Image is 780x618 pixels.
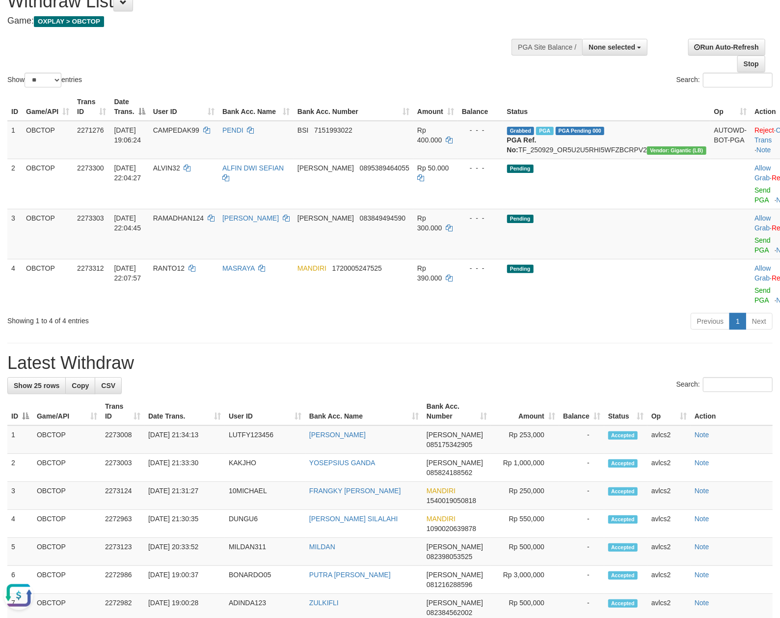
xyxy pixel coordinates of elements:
td: LUTFY123456 [225,425,305,454]
span: Copy 1720005247525 to clipboard [332,264,382,272]
span: Marked by avlcs2 [536,127,553,135]
td: Rp 500,000 [491,538,559,566]
td: - [559,454,604,482]
th: Date Trans.: activate to sort column descending [110,93,149,121]
a: Next [746,313,773,330]
td: Rp 1,000,000 [491,454,559,482]
td: 2 [7,159,22,209]
th: Action [691,397,773,425]
span: Rp 400.000 [417,126,442,144]
span: Copy 085175342905 to clipboard [427,441,472,449]
span: Grabbed [507,127,535,135]
button: Open LiveChat chat widget [4,4,33,33]
td: OBCTOP [33,425,101,454]
a: Previous [691,313,730,330]
a: ZULKIFLI [309,599,339,607]
th: Amount: activate to sort column ascending [413,93,458,121]
span: Copy 0895389464055 to clipboard [360,164,409,172]
span: [DATE] 22:04:27 [114,164,141,182]
td: [DATE] 21:30:35 [144,510,225,538]
td: avlcs2 [647,566,691,594]
a: 1 [729,313,746,330]
td: OBCTOP [33,566,101,594]
td: - [559,566,604,594]
span: 2273303 [77,214,104,222]
a: [PERSON_NAME] SILALAHI [309,515,398,523]
td: OBCTOP [33,454,101,482]
a: PUTRA [PERSON_NAME] [309,571,391,579]
span: MANDIRI [427,487,456,495]
a: MILDAN [309,543,335,551]
td: [DATE] 19:00:37 [144,566,225,594]
span: None selected [589,43,635,51]
th: Balance: activate to sort column ascending [559,397,604,425]
div: Showing 1 to 4 of 4 entries [7,312,318,326]
td: 5 [7,538,33,566]
span: Accepted [608,459,638,468]
td: - [559,425,604,454]
div: - - - [462,163,499,173]
td: 4 [7,510,33,538]
th: User ID: activate to sort column ascending [225,397,305,425]
span: 2273312 [77,264,104,272]
label: Show entries [7,73,82,87]
div: - - - [462,213,499,223]
td: AUTOWD-BOT-PGA [710,121,751,159]
a: Show 25 rows [7,377,66,394]
a: Allow Grab [754,164,771,182]
span: Rp 300.000 [417,214,442,232]
td: OBCTOP [33,538,101,566]
td: OBCTOP [22,209,73,259]
a: Note [695,487,709,495]
td: 3 [7,482,33,510]
span: CAMPEDAK99 [153,126,199,134]
span: Rp 50.000 [417,164,449,172]
td: 3 [7,209,22,259]
span: Accepted [608,543,638,552]
span: Copy [72,382,89,390]
div: - - - [462,263,499,273]
div: PGA Site Balance / [511,39,582,56]
span: PGA Pending [556,127,605,135]
span: Show 25 rows [14,382,59,390]
span: Pending [507,165,534,173]
td: [DATE] 21:31:27 [144,482,225,510]
span: [PERSON_NAME] [297,164,354,172]
td: [DATE] 21:34:13 [144,425,225,454]
td: [DATE] 20:33:52 [144,538,225,566]
a: Reject [754,126,774,134]
a: CSV [95,377,122,394]
th: Op: activate to sort column ascending [647,397,691,425]
span: Copy 083849494590 to clipboard [360,214,405,222]
span: CSV [101,382,115,390]
h1: Latest Withdraw [7,353,773,373]
a: Note [695,515,709,523]
td: - [559,538,604,566]
td: avlcs2 [647,510,691,538]
th: ID: activate to sort column descending [7,397,33,425]
td: DUNGU6 [225,510,305,538]
a: Allow Grab [754,214,771,232]
span: MANDIRI [297,264,326,272]
a: Allow Grab [754,264,771,282]
td: 6 [7,566,33,594]
td: OBCTOP [22,259,73,309]
th: Bank Acc. Number: activate to sort column ascending [294,93,413,121]
span: Accepted [608,599,638,608]
span: Accepted [608,431,638,440]
span: Copy 1090020639878 to clipboard [427,525,476,533]
span: [PERSON_NAME] [427,599,483,607]
td: 2272963 [101,510,144,538]
td: avlcs2 [647,454,691,482]
span: Rp 390.000 [417,264,442,282]
td: Rp 253,000 [491,425,559,454]
td: avlcs2 [647,482,691,510]
h4: Game: [7,16,510,26]
td: [DATE] 21:33:30 [144,454,225,482]
td: 2273124 [101,482,144,510]
a: [PERSON_NAME] [222,214,279,222]
span: · [754,264,772,282]
td: 2 [7,454,33,482]
span: · [754,164,772,182]
span: Copy 085824188562 to clipboard [427,469,472,477]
